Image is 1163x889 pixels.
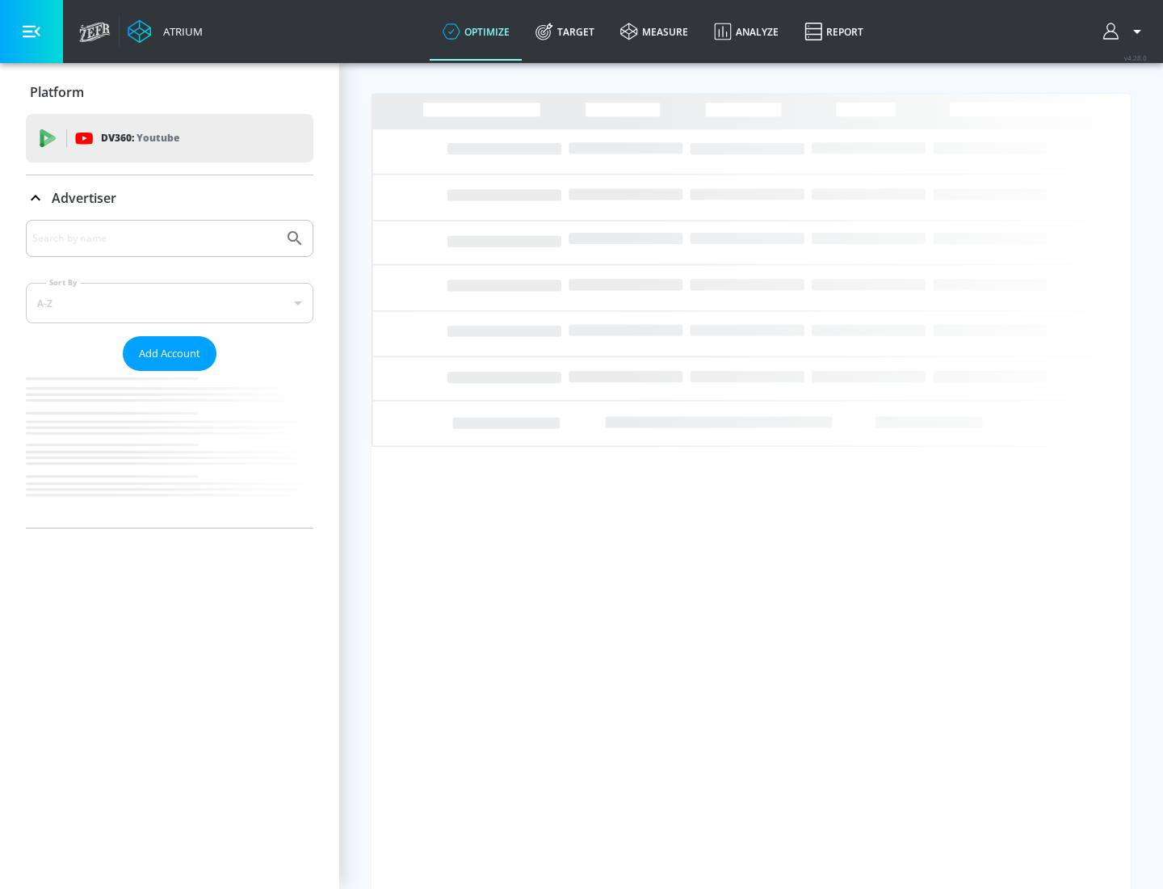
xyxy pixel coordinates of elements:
[46,277,81,288] label: Sort By
[139,344,200,363] span: Add Account
[26,114,313,162] div: DV360: Youtube
[32,228,277,249] input: Search by name
[26,283,313,323] div: A-Z
[1124,53,1147,62] span: v 4.28.0
[791,2,876,61] a: Report
[128,19,203,44] a: Atrium
[123,336,216,371] button: Add Account
[30,83,84,101] p: Platform
[26,175,313,221] div: Advertiser
[701,2,791,61] a: Analyze
[430,2,523,61] a: optimize
[101,129,179,147] p: DV360:
[157,24,203,39] div: Atrium
[52,189,116,207] p: Advertiser
[26,220,313,528] div: Advertiser
[607,2,701,61] a: measure
[26,70,313,115] div: Platform
[26,371,313,528] nav: list of Advertiser
[136,129,179,146] p: Youtube
[523,2,607,61] a: Target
